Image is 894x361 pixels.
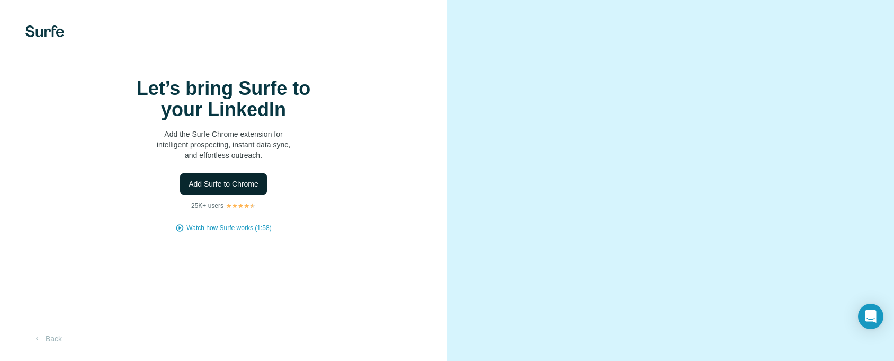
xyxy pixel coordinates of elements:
[25,25,64,37] img: Surfe's logo
[118,78,329,120] h1: Let’s bring Surfe to your LinkedIn
[186,223,271,233] button: Watch how Surfe works (1:58)
[226,202,256,209] img: Rating Stars
[25,329,69,348] button: Back
[118,129,329,161] p: Add the Surfe Chrome extension for intelligent prospecting, instant data sync, and effortless out...
[191,201,223,210] p: 25K+ users
[858,304,883,329] div: Open Intercom Messenger
[189,179,258,189] span: Add Surfe to Chrome
[180,173,267,195] button: Add Surfe to Chrome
